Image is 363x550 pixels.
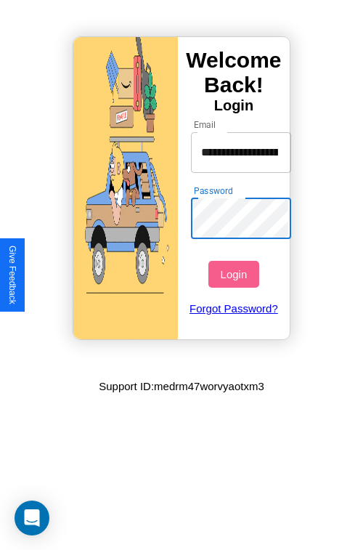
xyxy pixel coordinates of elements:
[194,185,232,197] label: Password
[178,97,290,114] h4: Login
[208,261,258,288] button: Login
[178,48,290,97] h3: Welcome Back!
[99,376,264,396] p: Support ID: medrm47worvyaotxm3
[184,288,285,329] a: Forgot Password?
[194,118,216,131] label: Email
[7,246,17,304] div: Give Feedback
[15,501,49,535] div: Open Intercom Messenger
[73,37,178,339] img: gif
